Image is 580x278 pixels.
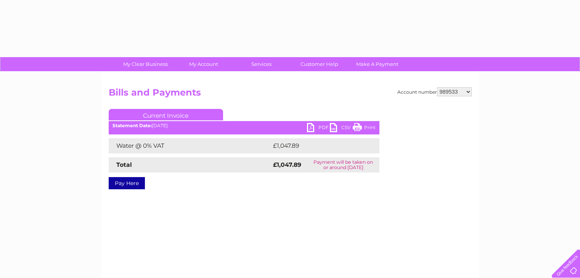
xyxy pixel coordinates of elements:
a: Services [230,57,293,71]
a: PDF [307,123,330,134]
strong: Total [116,161,132,168]
td: Water @ 0% VAT [109,138,271,153]
b: Statement Date: [112,123,152,128]
a: My Account [172,57,235,71]
h2: Bills and Payments [109,87,472,102]
a: Print [353,123,376,134]
a: Make A Payment [346,57,409,71]
div: Account number [397,87,472,96]
a: Current Invoice [109,109,223,120]
strong: £1,047.89 [273,161,301,168]
td: Payment will be taken on or around [DATE] [307,157,379,173]
a: CSV [330,123,353,134]
td: £1,047.89 [271,138,367,153]
a: Pay Here [109,177,145,189]
div: [DATE] [109,123,379,128]
a: Customer Help [288,57,351,71]
a: My Clear Business [114,57,177,71]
